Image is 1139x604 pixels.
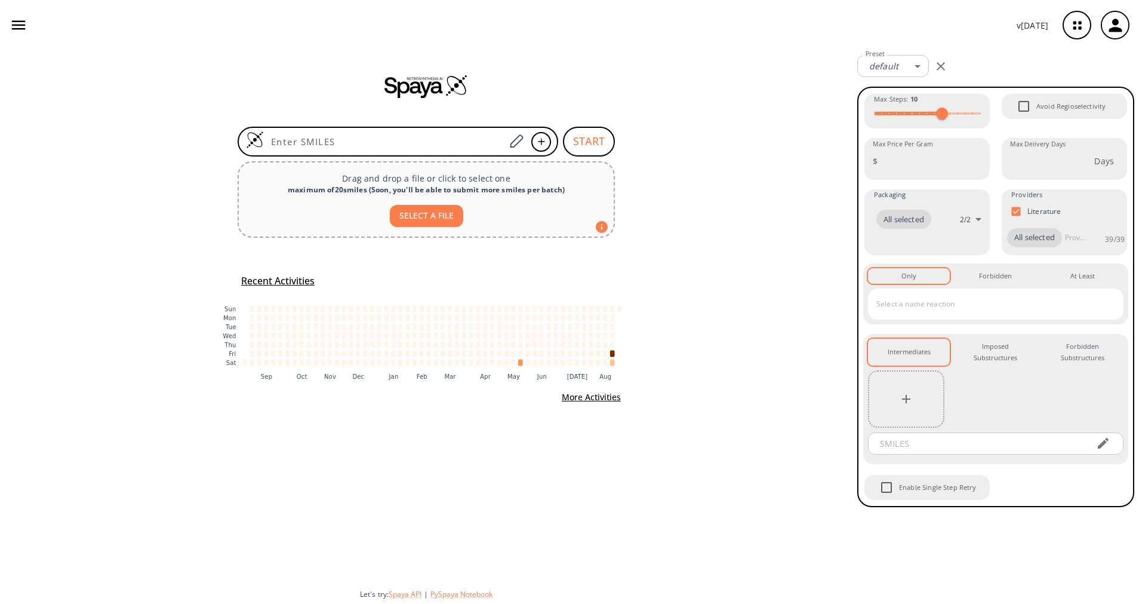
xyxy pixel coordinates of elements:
p: $ [873,155,878,167]
div: At Least [1070,271,1095,281]
button: Forbidden Substructures [1042,339,1123,366]
button: START [563,127,615,157]
p: 2 / 2 [960,214,971,225]
text: Mar [444,373,456,379]
span: All selected [1007,232,1062,244]
label: Max Delivery Days [1010,140,1066,149]
span: Avoid Regioselectivity [1036,101,1106,112]
div: When Single Step Retry is enabled, if no route is found during retrosynthesis, a retry is trigger... [863,474,991,501]
button: Imposed Substructures [955,339,1036,366]
div: Forbidden [979,271,1012,281]
span: All selected [876,214,931,226]
div: Intermediates [888,347,931,357]
span: Packaging [874,189,906,200]
span: Providers [1011,189,1042,200]
text: Sep [261,373,272,379]
text: Dec [352,373,364,379]
input: Provider name [1062,228,1088,247]
text: Oct [297,373,307,379]
input: Enter SMILES [264,136,505,148]
button: At Least [1042,268,1123,284]
label: Max Price Per Gram [873,140,933,149]
text: Apr [480,373,491,379]
text: Thu [224,342,236,348]
p: v [DATE] [1017,19,1048,32]
button: SELECT A FILE [390,205,463,227]
div: Forbidden Substructures [1051,341,1114,363]
button: PySpaya Notebook [430,589,492,599]
text: Aug [599,373,611,379]
label: Preset [866,50,885,59]
img: Spaya logo [384,74,468,98]
p: Literature [1027,206,1061,216]
p: Drag and drop a file or click to select one [248,172,604,185]
button: Intermediates [868,339,950,366]
input: SMILES [872,433,1086,455]
text: [DATE] [567,373,588,379]
img: Logo Spaya [246,131,264,149]
span: Max Steps : [874,94,918,105]
div: Let's try: [360,589,848,599]
span: Enable Single Step Retry [874,475,899,500]
button: More Activities [557,387,626,409]
text: Sun [224,306,236,312]
div: Imposed Substructures [964,341,1027,363]
span: | [421,589,430,599]
h5: Recent Activities [241,275,315,287]
text: May [507,373,520,379]
span: Enable Single Step Retry [899,482,977,493]
div: maximum of 20 smiles ( Soon, you'll be able to submit more smiles per batch ) [248,185,604,195]
input: Select a name reaction [873,295,1100,314]
text: Mon [223,315,236,321]
em: default [869,60,898,72]
text: Tue [225,324,236,330]
g: x-axis tick label [261,373,611,379]
text: Nov [324,373,336,379]
button: Recent Activities [236,271,319,291]
text: Jan [388,373,398,379]
g: y-axis tick label [223,306,236,366]
text: Sat [226,360,236,366]
text: Fri [229,351,236,357]
p: 39 / 39 [1105,234,1125,244]
button: Only [868,268,950,284]
div: Only [901,271,916,281]
strong: 10 [910,94,918,103]
p: Days [1094,155,1114,167]
text: Wed [223,333,236,339]
span: Avoid Regioselectivity [1011,94,1036,119]
button: Spaya API [389,589,421,599]
button: Forbidden [955,268,1036,284]
text: Feb [417,373,427,379]
text: Jun [537,373,547,379]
